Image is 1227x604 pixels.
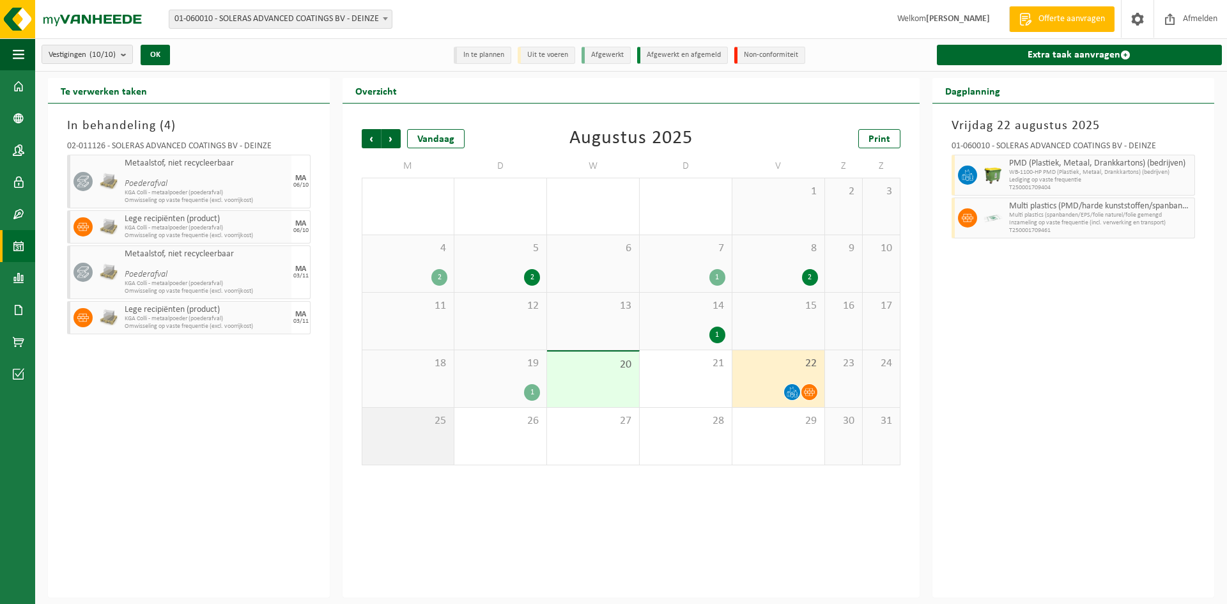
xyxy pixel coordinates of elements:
[553,358,633,372] span: 20
[169,10,392,29] span: 01-060010 - SOLERAS ADVANCED COATINGS BV - DEINZE
[454,155,547,178] td: D
[869,299,893,313] span: 17
[125,214,288,224] span: Lege recipiënten (product)
[369,299,447,313] span: 11
[802,269,818,286] div: 2
[926,14,990,24] strong: [PERSON_NAME]
[67,142,311,155] div: 02-011126 - SOLERAS ADVANCED COATINGS BV - DEINZE
[1009,176,1191,184] span: Lediging op vaste frequentie
[734,47,805,64] li: Non-conformiteit
[952,142,1195,155] div: 01-060010 - SOLERAS ADVANCED COATINGS BV - DEINZE
[1009,212,1191,219] span: Multi plastics (spanbanden/EPS/folie naturel/folie gemengd
[382,129,401,148] span: Volgende
[125,159,288,169] span: Metaalstof, niet recycleerbaar
[362,155,454,178] td: M
[1009,184,1191,192] span: T250001709404
[48,78,160,103] h2: Te verwerken taken
[343,78,410,103] h2: Overzicht
[293,273,309,279] div: 03/11
[831,242,856,256] span: 9
[547,155,640,178] td: W
[709,269,725,286] div: 1
[646,414,725,428] span: 28
[125,288,288,295] span: Omwisseling op vaste frequentie (excl. voorrijkost)
[553,414,633,428] span: 27
[125,323,288,330] span: Omwisseling op vaste frequentie (excl. voorrijkost)
[1009,6,1115,32] a: Offerte aanvragen
[869,357,893,371] span: 24
[553,242,633,256] span: 6
[739,242,818,256] span: 8
[569,129,693,148] div: Augustus 2025
[831,299,856,313] span: 16
[295,265,306,273] div: MA
[125,197,288,205] span: Omwisseling op vaste frequentie (excl. voorrijkost)
[369,414,447,428] span: 25
[524,384,540,401] div: 1
[49,45,116,65] span: Vestigingen
[125,232,288,240] span: Omwisseling op vaste frequentie (excl. voorrijkost)
[295,174,306,182] div: MA
[99,172,118,191] img: LP-PA-00000-WDN-11
[709,327,725,343] div: 1
[646,242,725,256] span: 7
[868,134,890,144] span: Print
[524,269,540,286] div: 2
[125,179,167,189] i: Poederafval
[369,357,447,371] span: 18
[125,224,288,232] span: KGA Colli - metaalpoeder (poederafval)
[869,242,893,256] span: 10
[461,299,540,313] span: 12
[952,116,1195,136] h3: Vrijdag 22 augustus 2025
[295,311,306,318] div: MA
[863,155,900,178] td: Z
[293,318,309,325] div: 03/11
[1009,169,1191,176] span: WB-1100-HP PMD (Plastiek, Metaal, Drankkartons) (bedrijven)
[99,308,118,327] img: PB-PA-0000-WDN-00-03
[646,357,725,371] span: 21
[407,129,465,148] div: Vandaag
[1009,159,1191,169] span: PMD (Plastiek, Metaal, Drankkartons) (bedrijven)
[831,357,856,371] span: 23
[869,414,893,428] span: 31
[369,242,447,256] span: 4
[831,185,856,199] span: 2
[984,166,1003,185] img: WB-1100-HPE-GN-50
[89,50,116,59] count: (10/10)
[461,242,540,256] span: 5
[637,47,728,64] li: Afgewerkt en afgemeld
[125,249,288,259] span: Metaalstof, niet recycleerbaar
[932,78,1013,103] h2: Dagplanning
[582,47,631,64] li: Afgewerkt
[739,185,818,199] span: 1
[431,269,447,286] div: 2
[553,299,633,313] span: 13
[125,315,288,323] span: KGA Colli - metaalpoeder (poederafval)
[99,217,118,236] img: PB-PA-0000-WDN-00-03
[125,270,167,279] i: Poederafval
[1009,201,1191,212] span: Multi plastics (PMD/harde kunststoffen/spanbanden/EPS/folie naturel/folie gemengd)
[461,414,540,428] span: 26
[1009,219,1191,227] span: Inzameling op vaste frequentie (incl. verwerking en transport)
[1035,13,1108,26] span: Offerte aanvragen
[125,189,288,197] span: KGA Colli - metaalpoeder (poederafval)
[646,299,725,313] span: 14
[732,155,825,178] td: V
[141,45,170,65] button: OK
[739,414,818,428] span: 29
[739,299,818,313] span: 15
[1009,227,1191,235] span: T250001709461
[295,220,306,228] div: MA
[42,45,133,64] button: Vestigingen(10/10)
[164,120,171,132] span: 4
[831,414,856,428] span: 30
[125,305,288,315] span: Lege recipiënten (product)
[937,45,1222,65] a: Extra taak aanvragen
[640,155,732,178] td: D
[454,47,511,64] li: In te plannen
[739,357,818,371] span: 22
[518,47,575,64] li: Uit te voeren
[869,185,893,199] span: 3
[67,116,311,136] h3: In behandeling ( )
[461,357,540,371] span: 19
